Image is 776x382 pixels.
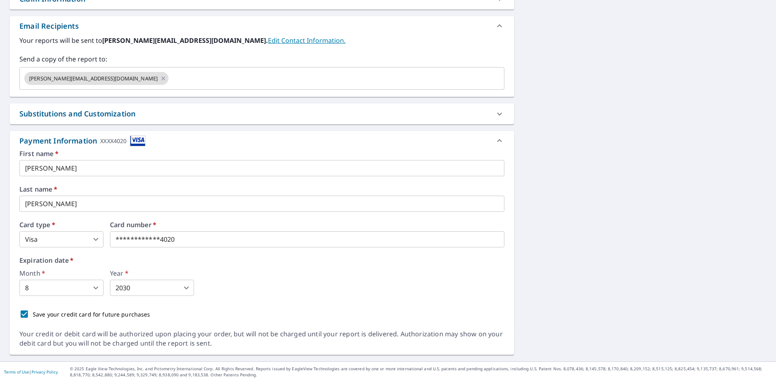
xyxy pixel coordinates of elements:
[19,54,504,64] label: Send a copy of the report to:
[100,135,127,146] div: XXXX4020
[19,150,504,157] label: First name
[24,75,162,82] span: [PERSON_NAME][EMAIL_ADDRESS][DOMAIN_NAME]
[4,369,58,374] p: |
[268,36,346,45] a: EditContactInfo
[19,257,504,264] label: Expiration date
[19,108,135,119] div: Substitutions and Customization
[33,310,150,319] p: Save your credit card for future purchases
[70,366,772,378] p: © 2025 Eagle View Technologies, Inc. and Pictometry International Corp. All Rights Reserved. Repo...
[19,231,103,247] div: Visa
[110,270,194,276] label: Year
[32,369,58,375] a: Privacy Policy
[19,270,103,276] label: Month
[19,21,79,32] div: Email Recipients
[19,222,103,228] label: Card type
[110,280,194,296] div: 2030
[19,186,504,192] label: Last name
[4,369,29,375] a: Terms of Use
[102,36,268,45] b: [PERSON_NAME][EMAIL_ADDRESS][DOMAIN_NAME].
[24,72,169,85] div: [PERSON_NAME][EMAIL_ADDRESS][DOMAIN_NAME]
[19,280,103,296] div: 8
[110,222,504,228] label: Card number
[10,16,514,36] div: Email Recipients
[19,329,504,348] div: Your credit or debit card will be authorized upon placing your order, but will not be charged unt...
[19,36,504,45] label: Your reports will be sent to
[10,131,514,150] div: Payment InformationXXXX4020cardImage
[19,135,145,146] div: Payment Information
[10,103,514,124] div: Substitutions and Customization
[130,135,145,146] img: cardImage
